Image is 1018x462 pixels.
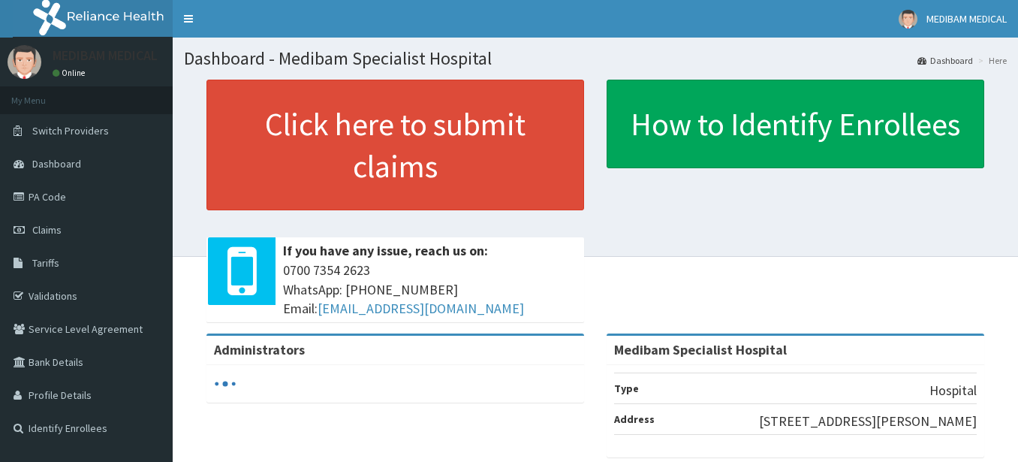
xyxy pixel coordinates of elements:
[283,261,577,319] span: 0700 7354 2623 WhatsApp: [PHONE_NUMBER] Email:
[32,256,59,270] span: Tariffs
[614,382,639,395] b: Type
[32,223,62,237] span: Claims
[53,49,158,62] p: MEDIBAM MEDICAL
[32,157,81,171] span: Dashboard
[614,341,787,358] strong: Medibam Specialist Hospital
[214,341,305,358] b: Administrators
[53,68,89,78] a: Online
[184,49,1007,68] h1: Dashboard - Medibam Specialist Hospital
[283,242,488,259] b: If you have any issue, reach us on:
[32,124,109,137] span: Switch Providers
[759,412,977,431] p: [STREET_ADDRESS][PERSON_NAME]
[974,54,1007,67] li: Here
[206,80,584,210] a: Click here to submit claims
[899,10,917,29] img: User Image
[318,300,524,317] a: [EMAIL_ADDRESS][DOMAIN_NAME]
[607,80,984,168] a: How to Identify Enrollees
[929,381,977,400] p: Hospital
[214,373,236,395] svg: audio-loading
[614,412,655,426] b: Address
[8,45,41,79] img: User Image
[926,12,1007,26] span: MEDIBAM MEDICAL
[917,54,973,67] a: Dashboard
